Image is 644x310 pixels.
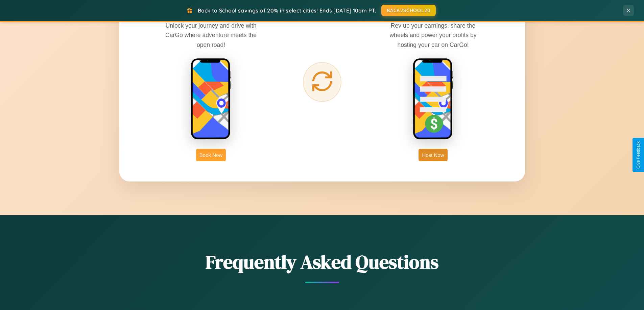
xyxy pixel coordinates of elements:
button: Book Now [196,149,226,161]
button: Host Now [419,149,447,161]
p: Unlock your journey and drive with CarGo where adventure meets the open road! [160,21,262,49]
button: BACK2SCHOOL20 [381,5,436,16]
p: Rev up your earnings, share the wheels and power your profits by hosting your car on CarGo! [382,21,484,49]
img: rent phone [191,58,231,140]
div: Give Feedback [636,141,641,169]
h2: Frequently Asked Questions [119,249,525,275]
span: Back to School savings of 20% in select cities! Ends [DATE] 10am PT. [198,7,376,14]
img: host phone [413,58,453,140]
